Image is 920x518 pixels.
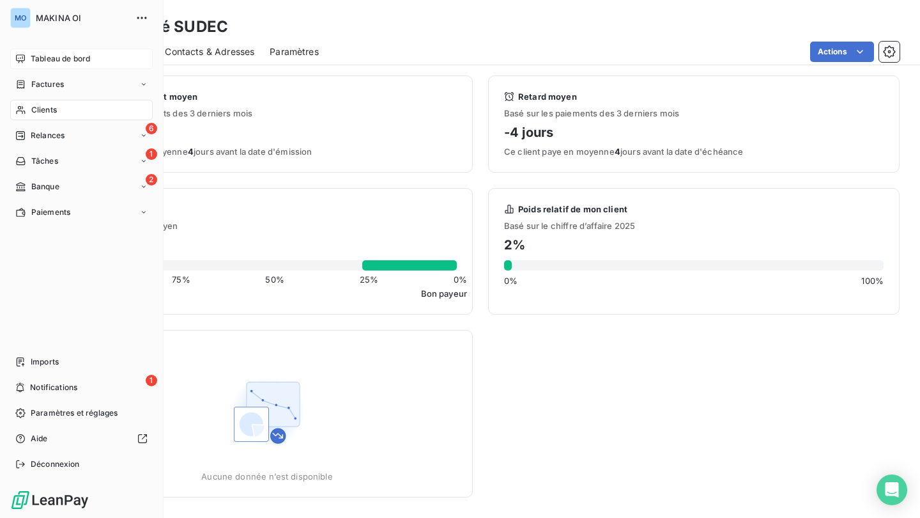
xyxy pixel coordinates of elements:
[31,433,48,444] span: Aide
[421,288,468,299] span: Bon payeur
[810,42,874,62] button: Actions
[31,79,64,90] span: Factures
[615,146,620,157] span: 4
[77,146,457,157] span: Ce client paye en moyenne jours avant la date d'émission
[360,274,378,285] span: 25 %
[165,45,254,58] span: Contacts & Adresses
[31,181,59,192] span: Banque
[270,45,319,58] span: Paramètres
[172,274,190,285] span: 75 %
[861,276,884,286] span: 100 %
[518,91,577,102] span: Retard moyen
[31,53,90,65] span: Tableau de bord
[10,490,89,510] img: Logo LeanPay
[146,148,157,160] span: 1
[10,428,153,449] a: Aide
[201,471,333,482] span: Aucune donnée n’est disponible
[31,356,59,368] span: Imports
[62,221,472,231] span: Basé sur le retard moyen
[31,407,118,419] span: Paramètres et réglages
[504,122,884,143] h4: -4 jours
[77,122,457,143] h4: -4 jours
[188,146,194,157] span: 4
[504,276,517,286] span: 0 %
[36,13,128,23] span: MAKINA OI
[504,221,884,231] span: Basé sur le chiffre d’affaire 2025
[31,459,80,470] span: Déconnexion
[454,274,467,285] span: 0 %
[518,204,627,214] span: Poids relatif de mon client
[146,123,157,134] span: 6
[265,274,284,285] span: 50 %
[112,15,228,38] h3: Société SUDEC
[77,108,457,118] span: Basé sur les paiements des 3 derniers mois
[31,155,58,167] span: Tâches
[146,174,157,185] span: 2
[31,104,57,116] span: Clients
[226,372,308,453] img: Empty state
[504,235,884,255] h4: 2 %
[504,108,884,118] span: Basé sur les paiements des 3 derniers mois
[877,475,907,505] div: Open Intercom Messenger
[31,130,65,141] span: Relances
[146,375,157,386] span: 1
[31,207,70,218] span: Paiements
[30,382,77,393] span: Notifications
[10,8,31,28] div: MO
[504,146,884,157] span: Ce client paye en moyenne jours avant la date d'échéance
